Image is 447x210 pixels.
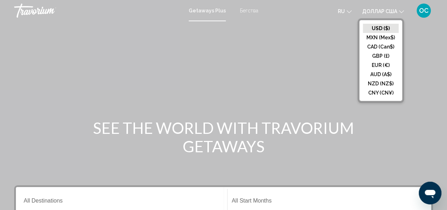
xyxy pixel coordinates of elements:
button: MXN (Mex$) [363,33,399,42]
button: Изменить язык [338,6,352,16]
button: Изменить валюту [362,6,404,16]
a: Бегства [240,8,258,13]
font: доллар США [362,8,397,14]
a: Травориум [14,4,182,18]
button: CNY (CN¥) [363,88,399,97]
button: GBP (£) [363,51,399,61]
font: ru [338,8,345,14]
button: NZD (NZ$) [363,79,399,88]
button: AUD (A$) [363,70,399,79]
button: USD ($) [363,24,399,33]
h1: SEE THE WORLD WITH TRAVORIUM GETAWAYS [91,119,356,155]
button: Меню пользователя [414,3,433,18]
iframe: Кнопка, открывающая окно обмена сообщениями; идет разговор [419,182,441,204]
a: Getaways Plus [189,8,226,13]
button: CAD (Can$) [363,42,399,51]
font: ОС [419,7,429,14]
button: EUR (€) [363,61,399,70]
